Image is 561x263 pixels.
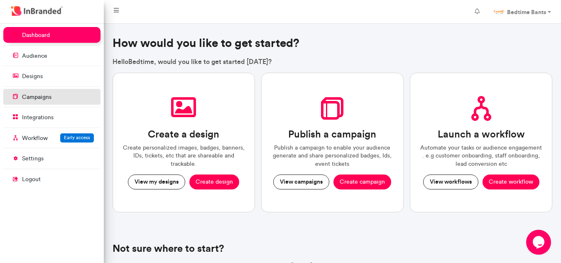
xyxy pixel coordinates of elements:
[189,175,239,189] button: Create design
[3,48,100,64] a: audience
[128,175,185,189] button: View my designs
[273,175,329,189] button: View campaigns
[420,144,542,168] p: Automate your tasks or audience engagement . e.g customer onboarding, staff onboarding, lead conv...
[22,72,43,81] p: designs
[438,128,525,140] h3: Launch a workflow
[22,93,51,101] p: campaigns
[3,109,100,125] a: integrations
[64,135,90,140] span: Early access
[22,175,41,184] p: logout
[3,150,100,166] a: settings
[22,113,54,122] p: integrations
[22,155,44,163] p: settings
[288,128,376,140] h3: Publish a campaign
[148,128,219,140] h3: Create a design
[22,31,50,39] p: dashboard
[123,144,245,168] p: Create personalized images, badges, banners, IDs, tickets, etc that are shareable and trackable.
[272,144,393,168] p: Publish a campaign to enable your audience generate and share personalized badges, Ids, event tic...
[526,230,553,255] iframe: chat widget
[9,4,65,18] img: InBranded Logo
[493,7,505,19] img: profile dp
[507,8,546,16] strong: Bedtime Bants
[3,89,100,105] a: campaigns
[423,175,478,189] button: View workflows
[22,134,48,143] p: Workflow
[333,175,391,189] button: Create campaign
[483,175,539,189] button: Create workflow
[3,68,100,84] a: designs
[113,243,553,255] h4: Not sure where to start?
[22,52,47,60] p: audience
[3,27,100,43] a: dashboard
[486,3,558,20] a: Bedtime Bants
[113,57,553,66] p: Hello Bedtime , would you like to get started [DATE]?
[3,130,100,146] a: WorkflowEarly access
[113,36,553,50] h3: How would you like to get started?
